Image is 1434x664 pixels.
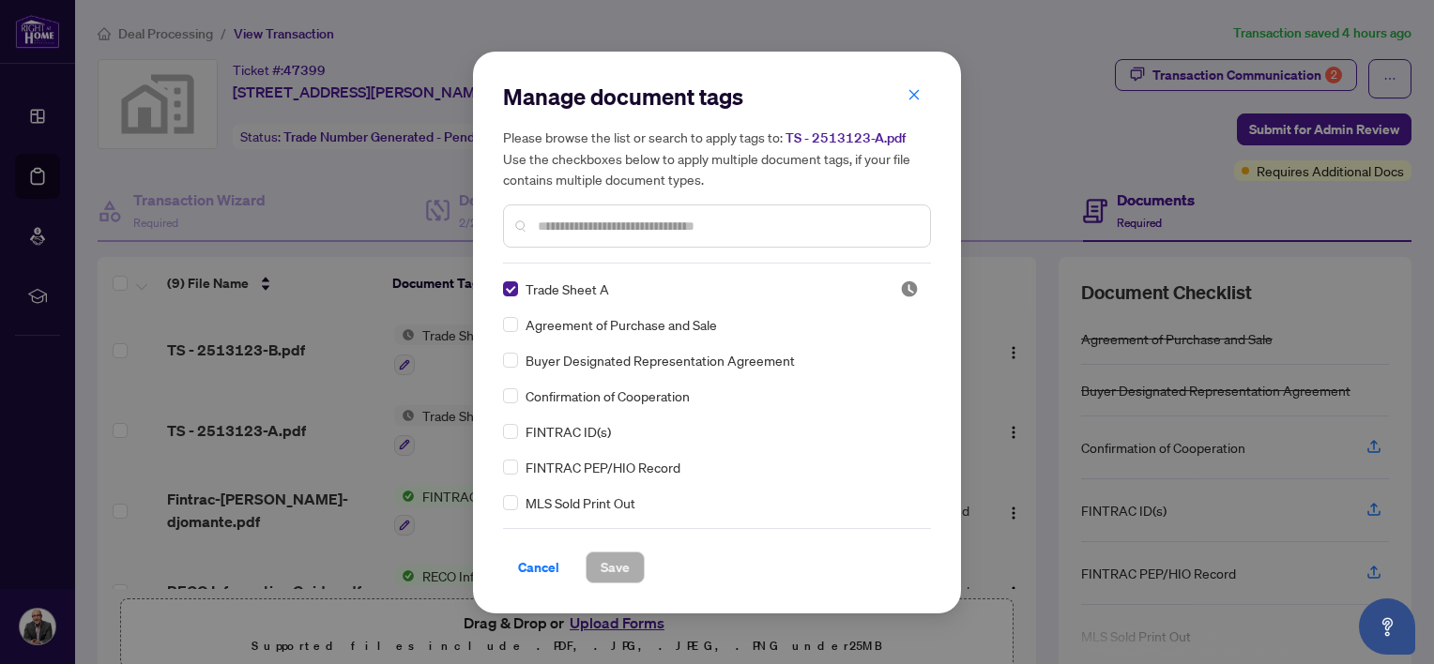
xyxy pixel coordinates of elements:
h5: Please browse the list or search to apply tags to: Use the checkboxes below to apply multiple doc... [503,127,931,189]
span: close [908,88,921,101]
span: Trade Sheet A [526,279,609,299]
span: MLS Sold Print Out [526,492,635,513]
span: Cancel [518,552,559,582]
button: Open asap [1359,598,1415,655]
span: Buyer Designated Representation Agreement [526,350,795,370]
h2: Manage document tags [503,82,931,112]
span: TS - 2513123-A.pdf [786,129,906,146]
span: FINTRAC PEP/HIO Record [526,457,680,477]
button: Cancel [503,551,574,583]
span: Agreement of Purchase and Sale [526,314,717,335]
span: FINTRAC ID(s) [526,421,611,442]
img: status [900,279,919,298]
button: Save [586,551,645,583]
span: Confirmation of Cooperation [526,385,690,406]
span: Pending Review [900,279,919,298]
